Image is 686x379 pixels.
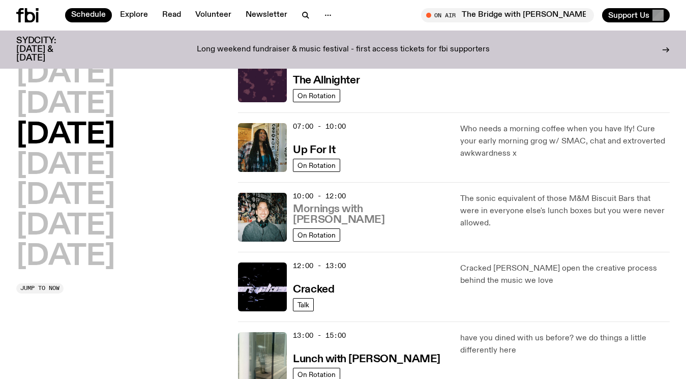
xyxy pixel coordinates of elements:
a: Up For It [293,143,335,156]
h3: SYDCITY: [DATE] & [DATE] [16,37,81,63]
a: Explore [114,8,154,22]
a: The Allnighter [293,73,360,86]
h3: Cracked [293,284,334,295]
button: [DATE] [16,121,115,150]
a: Read [156,8,187,22]
button: [DATE] [16,212,115,241]
button: [DATE] [16,152,115,180]
a: Mornings with [PERSON_NAME] [293,202,448,225]
span: On Rotation [297,92,336,99]
span: Talk [297,301,309,308]
button: Support Us [602,8,670,22]
a: Schedule [65,8,112,22]
img: Logo for Podcast Cracked. Black background, with white writing, with glass smashing graphics [238,263,287,311]
a: Newsletter [240,8,293,22]
button: [DATE] [16,243,115,271]
span: On Rotation [297,370,336,378]
h3: Up For It [293,145,335,156]
span: 07:00 - 10:00 [293,122,346,131]
button: Jump to now [16,283,64,294]
button: [DATE] [16,182,115,210]
h3: Mornings with [PERSON_NAME] [293,204,448,225]
img: Ify - a Brown Skin girl with black braided twists, looking up to the side with her tongue stickin... [238,123,287,172]
span: Support Us [608,11,649,20]
p: Long weekend fundraiser & music festival - first access tickets for fbi supporters [197,45,490,54]
a: Volunteer [189,8,237,22]
span: On Rotation [297,231,336,239]
span: 12:00 - 13:00 [293,261,346,271]
img: Radio presenter Ben Hansen sits in front of a wall of photos and an fbi radio sign. Film photo. B... [238,193,287,242]
span: 13:00 - 15:00 [293,331,346,340]
button: [DATE] [16,91,115,119]
a: On Rotation [293,228,340,242]
button: [DATE] [16,60,115,89]
a: Talk [293,298,314,311]
p: The sonic equivalent of those M&M Biscuit Bars that were in everyone else's lunch boxes but you w... [460,193,670,229]
p: have you dined with us before? we do things a little differently here [460,332,670,357]
p: Who needs a morning coffee when you have Ify! Cure your early morning grog w/ SMAC, chat and extr... [460,123,670,160]
p: Cracked [PERSON_NAME] open the creative process behind the music we love [460,263,670,287]
h3: Lunch with [PERSON_NAME] [293,354,440,365]
a: Cracked [293,282,334,295]
span: 10:00 - 12:00 [293,191,346,201]
button: On AirThe Bridge with [PERSON_NAME] [421,8,594,22]
a: On Rotation [293,89,340,102]
span: On Rotation [297,161,336,169]
a: Lunch with [PERSON_NAME] [293,352,440,365]
span: Jump to now [20,285,59,291]
h3: The Allnighter [293,75,360,86]
a: On Rotation [293,159,340,172]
